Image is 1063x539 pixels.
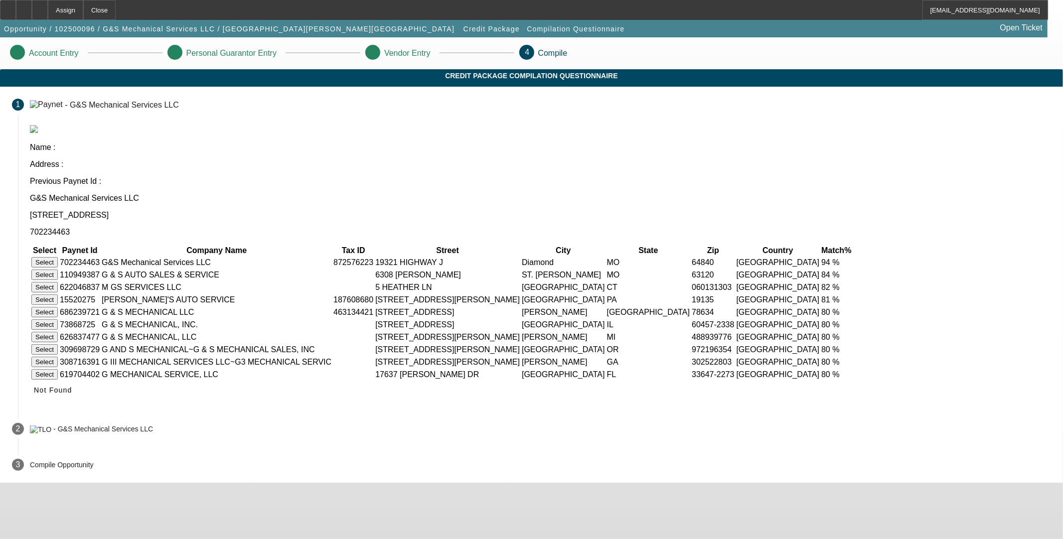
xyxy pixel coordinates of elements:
[821,281,852,293] td: 82 %
[375,294,520,305] td: [STREET_ADDRESS][PERSON_NAME]
[59,356,100,368] td: 308716391
[59,306,100,318] td: 686239721
[30,461,94,469] p: Compile Opportunity
[29,49,79,58] p: Account Entry
[691,356,735,368] td: 302522803
[736,331,820,343] td: [GEOGRAPHIC_DATA]
[736,344,820,355] td: [GEOGRAPHIC_DATA]
[31,269,58,280] button: Select
[34,386,72,394] span: Not Found
[375,369,520,380] td: 17637 [PERSON_NAME] DR
[463,25,520,33] span: Credit Package
[375,331,520,343] td: [STREET_ADDRESS][PERSON_NAME]
[736,269,820,280] td: [GEOGRAPHIC_DATA]
[101,269,332,280] td: G & S AUTO SALES & SERVICE
[30,381,76,399] button: Not Found
[521,257,606,268] td: Diamond
[521,356,606,368] td: [PERSON_NAME]
[821,344,852,355] td: 80 %
[31,357,58,367] button: Select
[59,281,100,293] td: 622046837
[31,319,58,330] button: Select
[821,356,852,368] td: 80 %
[691,369,735,380] td: 33647-2273
[736,356,820,368] td: [GEOGRAPHIC_DATA]
[736,306,820,318] td: [GEOGRAPHIC_DATA]
[101,257,332,268] td: G&S Mechanical Services LLC
[521,344,606,355] td: [GEOGRAPHIC_DATA]
[30,194,1051,203] p: G&S Mechanical Services LLC
[31,294,58,305] button: Select
[691,331,735,343] td: 488939776
[736,369,820,380] td: [GEOGRAPHIC_DATA]
[333,257,374,268] td: 872576223
[30,425,51,433] img: TLO
[30,125,38,133] img: paynet_logo.jpg
[821,319,852,330] td: 80 %
[53,425,153,433] div: - G&S Mechanical Services LLC
[101,356,332,368] td: G III MECHANICAL SERVICES LLC~G3 MECHANICAL SERVIC
[31,344,58,355] button: Select
[101,294,332,305] td: [PERSON_NAME]'S AUTO SERVICE
[691,269,735,280] td: 63120
[736,281,820,293] td: [GEOGRAPHIC_DATA]
[521,281,606,293] td: [GEOGRAPHIC_DATA]
[375,257,520,268] td: 19321 HIGHWAY J
[691,246,735,256] th: Zip
[521,331,606,343] td: [PERSON_NAME]
[607,319,691,330] td: IL
[821,246,852,256] th: Match%
[7,72,1056,80] span: Credit Package Compilation Questionnaire
[521,269,606,280] td: ST. [PERSON_NAME]
[524,20,627,38] button: Compilation Questionnaire
[821,331,852,343] td: 80 %
[521,246,606,256] th: City
[525,48,530,56] span: 4
[375,306,520,318] td: [STREET_ADDRESS]
[59,319,100,330] td: 73868725
[30,100,63,109] img: Paynet
[31,257,58,268] button: Select
[101,369,332,380] td: G MECHANICAL SERVICE, LLC
[101,306,332,318] td: G & S MECHANICAL LLC
[16,100,20,109] span: 1
[527,25,624,33] span: Compilation Questionnaire
[691,257,735,268] td: 64840
[607,257,691,268] td: MO
[59,344,100,355] td: 309698729
[375,319,520,330] td: [STREET_ADDRESS]
[30,211,1051,220] p: [STREET_ADDRESS]
[375,356,520,368] td: [STREET_ADDRESS][PERSON_NAME]
[59,269,100,280] td: 110949387
[59,294,100,305] td: 15520275
[101,331,332,343] td: G & S MECHANICAL, LLC
[31,246,58,256] th: Select
[461,20,522,38] button: Credit Package
[521,319,606,330] td: [GEOGRAPHIC_DATA]
[607,356,691,368] td: GA
[375,344,520,355] td: [STREET_ADDRESS][PERSON_NAME]
[736,294,820,305] td: [GEOGRAPHIC_DATA]
[101,281,332,293] td: M GS SERVICES LLC
[31,332,58,342] button: Select
[31,369,58,380] button: Select
[607,281,691,293] td: CT
[333,246,374,256] th: Tax ID
[4,25,455,33] span: Opportunity / 102500096 / G&S Mechanical Services LLC / [GEOGRAPHIC_DATA][PERSON_NAME][GEOGRAPHIC...
[821,294,852,305] td: 81 %
[101,344,332,355] td: G AND S MECHANICAL~G & S MECHANICAL SALES, INC
[691,294,735,305] td: 19135
[607,306,691,318] td: [GEOGRAPHIC_DATA]
[821,269,852,280] td: 84 %
[384,49,431,58] p: Vendor Entry
[59,331,100,343] td: 626837477
[375,246,520,256] th: Street
[691,319,735,330] td: 60457-2338
[59,369,100,380] td: 619704402
[607,369,691,380] td: FL
[30,160,1051,169] p: Address :
[821,369,852,380] td: 80 %
[333,306,374,318] td: 463134421
[186,49,277,58] p: Personal Guarantor Entry
[607,294,691,305] td: PA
